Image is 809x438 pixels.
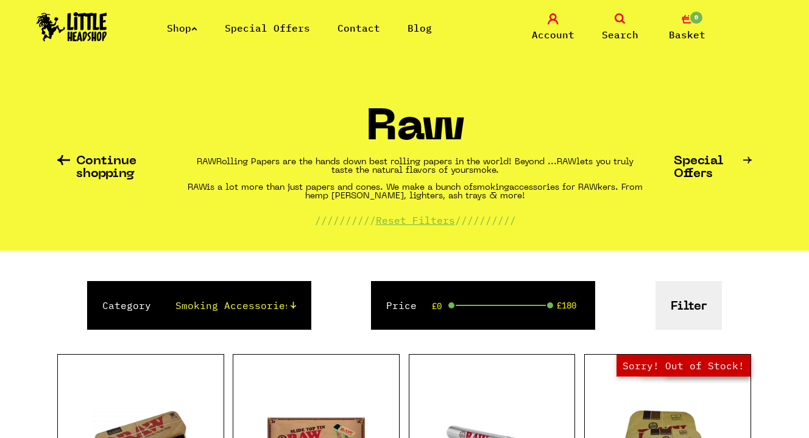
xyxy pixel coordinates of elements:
em: RAW [188,184,207,192]
em: RAW [197,158,216,166]
span: Sorry! Out of Stock! [616,355,751,377]
em: smoking [473,184,509,192]
label: Price [386,298,417,313]
a: Special Offers [225,22,310,34]
span: Account [532,27,574,42]
label: Category [102,298,151,313]
button: Filter [655,281,722,330]
a: Shop [167,22,197,34]
a: Reset Filters [376,214,455,226]
a: Contact [337,22,380,34]
strong: Rolling Papers are the hands down best rolling papers in the world! Beyond ... [216,158,557,166]
p: ////////// ////////// [315,213,516,228]
h1: Raw [366,108,464,158]
strong: is a lot more than just papers and cones. We make a bunch of [207,184,473,192]
span: £0 [432,301,442,311]
em: smoke [469,167,496,175]
span: 0 [689,10,704,25]
strong: lets you truly taste the natural flavors of your [331,158,634,175]
span: Basket [669,27,705,42]
span: Search [602,27,638,42]
a: Search [590,13,651,42]
span: £180 [557,301,576,310]
a: Continue shopping [57,155,157,181]
img: Little Head Shop Logo [37,12,107,41]
em: RAW [557,158,576,166]
strong: . [496,167,499,175]
a: 0 Basket [657,13,718,42]
a: Special Offers [674,155,752,181]
a: Blog [408,22,432,34]
strong: accessories for RAWkers. From hemp [PERSON_NAME], lighters, ash trays & more! [305,184,643,200]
